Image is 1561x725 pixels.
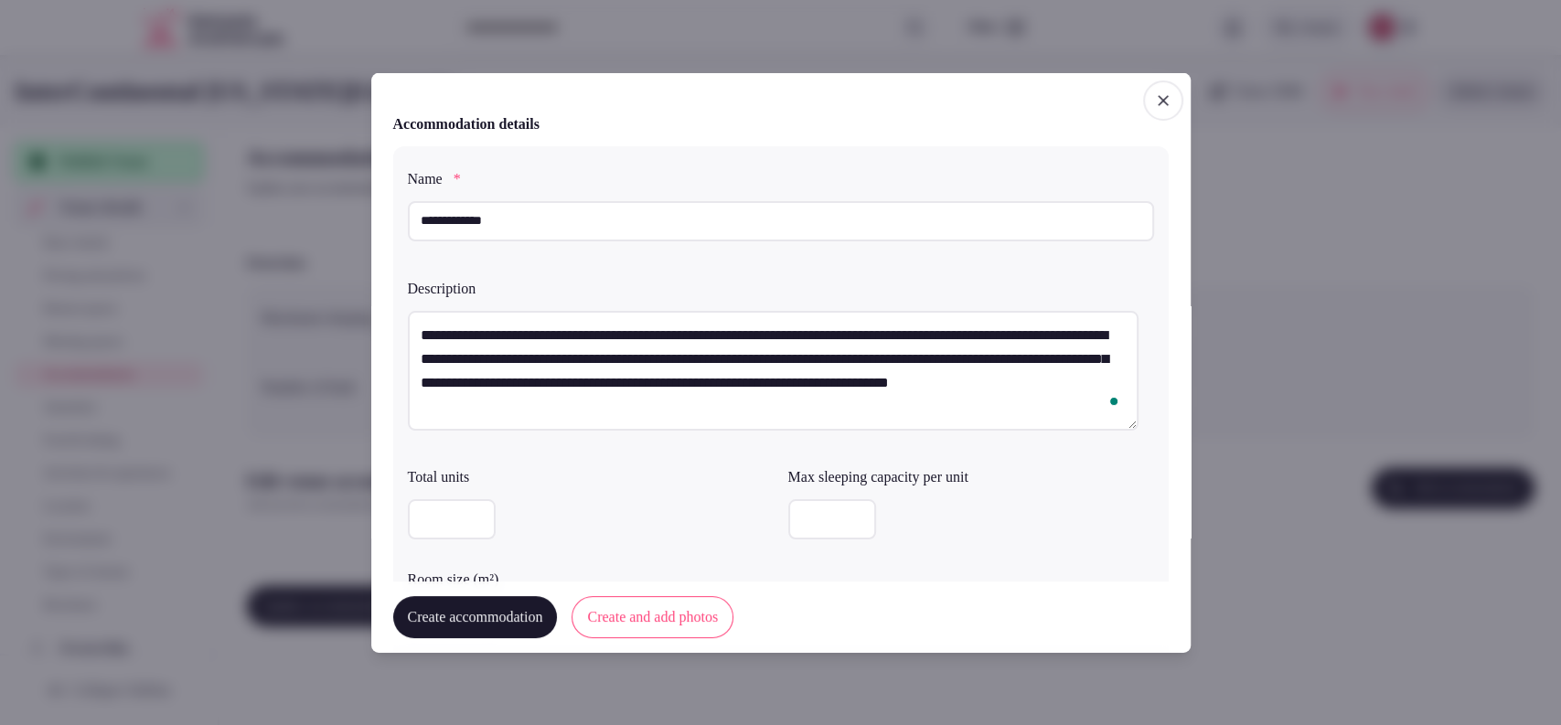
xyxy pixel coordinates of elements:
label: Name [408,171,1154,186]
button: Create accommodation [393,596,558,638]
label: Room size (m²) [408,572,774,587]
button: Create and add photos [572,596,733,638]
label: Description [408,281,1154,295]
textarea: To enrich screen reader interactions, please activate Accessibility in Grammarly extension settings [408,310,1139,431]
label: Total units [408,470,774,485]
label: Max sleeping capacity per unit [788,470,1154,485]
h2: Accommodation details [393,112,540,134]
